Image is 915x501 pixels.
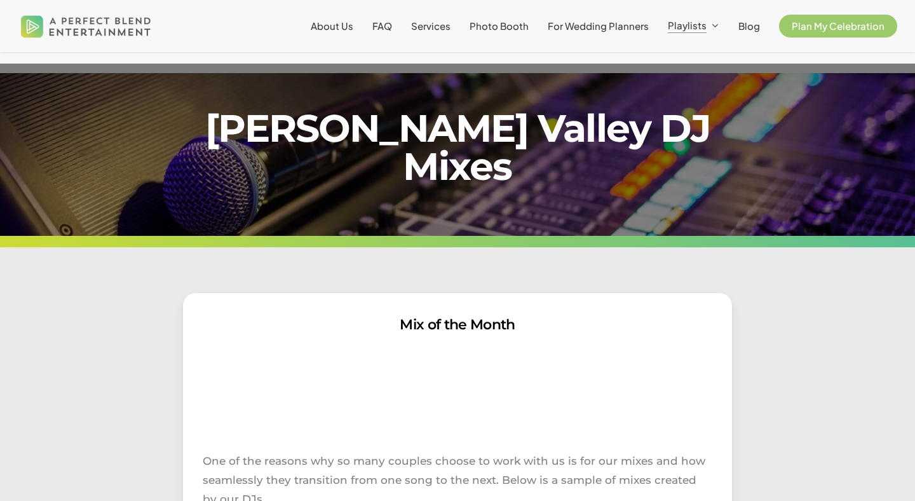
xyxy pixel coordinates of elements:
a: Photo Booth [470,21,529,31]
h3: Mix of the Month [203,313,712,337]
a: Plan My Celebration [779,21,897,31]
span: Services [411,20,451,32]
span: About Us [311,20,353,32]
a: Blog [738,21,760,31]
a: Services [411,21,451,31]
a: For Wedding Planners [548,21,649,31]
a: FAQ [372,21,392,31]
span: Plan My Celebration [792,20,884,32]
img: A Perfect Blend Entertainment [18,5,154,47]
span: FAQ [372,20,392,32]
span: For Wedding Planners [548,20,649,32]
a: About Us [311,21,353,31]
span: Blog [738,20,760,32]
span: Playlists [668,19,707,31]
h1: [PERSON_NAME] Valley DJ Mixes [183,109,731,186]
span: Photo Booth [470,20,529,32]
a: Playlists [668,20,719,32]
